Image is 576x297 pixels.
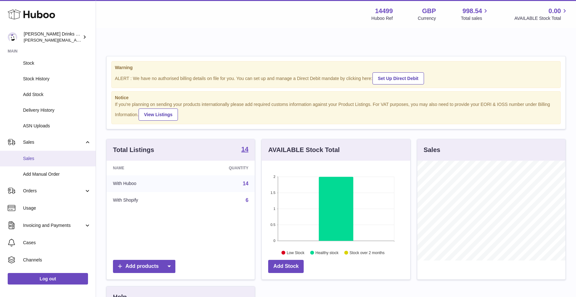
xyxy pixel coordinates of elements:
a: 6 [245,197,248,203]
strong: Notice [115,95,557,101]
span: Sales [23,156,91,162]
div: Huboo Ref [372,15,393,21]
span: Sales [23,139,84,145]
img: daniel@zoosdrinks.com [8,32,17,42]
th: Quantity [187,161,255,175]
span: Channels [23,257,91,263]
span: Add Stock [23,92,91,98]
strong: 14499 [375,7,393,15]
div: If you're planning on sending your products internationally please add required customs informati... [115,101,557,121]
span: [PERSON_NAME][EMAIL_ADDRESS][DOMAIN_NAME] [24,37,128,43]
td: With Huboo [107,175,187,192]
text: Stock over 2 months [350,250,385,255]
a: Add products [113,260,175,273]
a: View Listings [139,108,178,121]
span: 0.00 [548,7,561,15]
strong: GBP [422,7,436,15]
span: Invoicing and Payments [23,222,84,229]
text: 2 [274,175,276,179]
span: Stock History [23,76,91,82]
span: Stock [23,60,91,66]
a: Add Stock [268,260,304,273]
strong: Warning [115,65,557,71]
div: Currency [418,15,436,21]
a: Set Up Direct Debit [372,72,424,84]
text: 1 [274,207,276,211]
span: Usage [23,205,91,211]
a: 14 [241,146,248,154]
text: 0.5 [271,223,276,227]
span: Delivery History [23,107,91,113]
text: 0 [274,239,276,243]
span: ASN Uploads [23,123,91,129]
strong: 14 [241,146,248,152]
span: AVAILABLE Stock Total [514,15,568,21]
a: 14 [243,181,249,186]
h3: AVAILABLE Stock Total [268,146,340,154]
span: Total sales [461,15,489,21]
div: [PERSON_NAME] Drinks LTD (t/a Zooz) [24,31,81,43]
text: Healthy stock [316,250,339,255]
span: 998.54 [462,7,482,15]
a: Log out [8,273,88,285]
span: Add Manual Order [23,171,91,177]
a: 0.00 AVAILABLE Stock Total [514,7,568,21]
span: Orders [23,188,84,194]
div: ALERT : We have no authorised billing details on file for you. You can set up and manage a Direct... [115,71,557,84]
a: 998.54 Total sales [461,7,489,21]
h3: Total Listings [113,146,154,154]
text: 1.5 [271,191,276,195]
td: With Shopify [107,192,187,209]
th: Name [107,161,187,175]
h3: Sales [424,146,440,154]
span: Cases [23,240,91,246]
text: Low Stock [287,250,305,255]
